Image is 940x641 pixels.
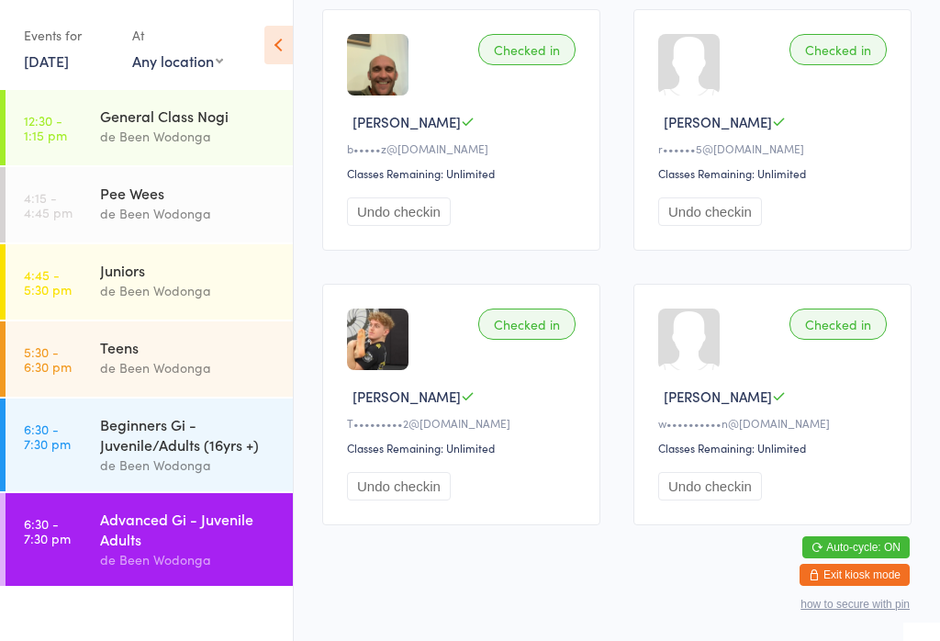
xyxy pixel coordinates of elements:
div: de Been Wodonga [100,126,277,147]
span: [PERSON_NAME] [664,387,772,406]
div: Pee Wees [100,183,277,203]
a: 5:30 -6:30 pmTeensde Been Wodonga [6,321,293,397]
div: Events for [24,20,114,51]
button: Undo checkin [347,472,451,500]
div: Classes Remaining: Unlimited [658,165,892,181]
div: Classes Remaining: Unlimited [658,440,892,455]
div: Juniors [100,260,277,280]
div: Classes Remaining: Unlimited [347,165,581,181]
img: image1712832179.png [347,309,408,370]
div: de Been Wodonga [100,549,277,570]
time: 6:30 - 7:30 pm [24,516,71,545]
span: [PERSON_NAME] [352,112,461,131]
time: 12:30 - 1:15 pm [24,113,67,142]
div: Beginners Gi - Juvenile/Adults (16yrs +) [100,414,277,455]
div: Checked in [478,309,576,340]
img: image1712971829.png [347,34,408,96]
button: how to secure with pin [800,598,910,611]
div: r••••••5@[DOMAIN_NAME] [658,141,892,156]
div: Advanced Gi - Juvenile Adults [100,509,277,549]
button: Exit kiosk mode [800,564,910,586]
span: [PERSON_NAME] [664,112,772,131]
div: b•••••z@[DOMAIN_NAME] [347,141,581,156]
div: Classes Remaining: Unlimited [347,440,581,455]
div: w••••••••••n@[DOMAIN_NAME] [658,415,892,431]
time: 4:15 - 4:45 pm [24,190,73,219]
button: Auto-cycle: ON [802,536,910,558]
div: Teens [100,337,277,357]
div: de Been Wodonga [100,455,277,476]
time: 6:30 - 7:30 pm [24,422,71,451]
button: Undo checkin [658,472,762,500]
div: At [132,20,223,51]
a: 4:15 -4:45 pmPee Weesde Been Wodonga [6,167,293,242]
a: [DATE] [24,51,69,71]
div: T•••••••••2@[DOMAIN_NAME] [347,415,581,431]
a: 12:30 -1:15 pmGeneral Class Nogide Been Wodonga [6,90,293,165]
button: Undo checkin [347,197,451,226]
time: 4:45 - 5:30 pm [24,267,72,297]
time: 5:30 - 6:30 pm [24,344,72,374]
a: 6:30 -7:30 pmBeginners Gi - Juvenile/Adults (16yrs +)de Been Wodonga [6,399,293,491]
div: General Class Nogi [100,106,277,126]
div: de Been Wodonga [100,203,277,224]
div: Checked in [789,309,887,340]
div: Checked in [478,34,576,65]
a: 6:30 -7:30 pmAdvanced Gi - Juvenile Adultsde Been Wodonga [6,493,293,586]
span: [PERSON_NAME] [352,387,461,406]
button: Undo checkin [658,197,762,226]
a: 4:45 -5:30 pmJuniorsde Been Wodonga [6,244,293,320]
div: Checked in [789,34,887,65]
div: de Been Wodonga [100,280,277,301]
div: Any location [132,51,223,71]
div: de Been Wodonga [100,357,277,378]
